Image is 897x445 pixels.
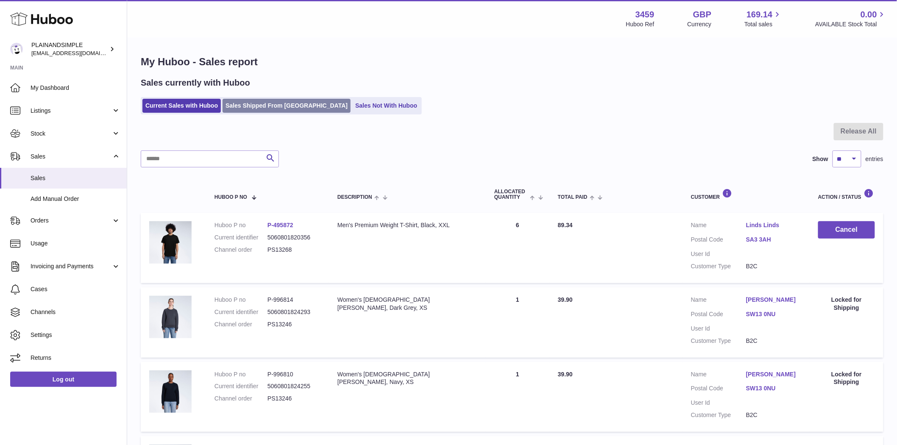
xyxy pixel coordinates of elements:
[486,287,549,358] td: 1
[558,296,573,303] span: 39.90
[214,246,267,254] dt: Channel order
[31,285,120,293] span: Cases
[31,174,120,182] span: Sales
[149,221,192,264] img: 34591726049322.jpeg
[337,296,477,312] div: Women's [DEMOGRAPHIC_DATA] [PERSON_NAME], Dark Grey, XS
[818,296,875,312] div: Locked for Shipping
[558,195,588,200] span: Total paid
[267,395,320,403] dd: PS13246
[337,195,372,200] span: Description
[746,370,801,378] a: [PERSON_NAME]
[267,222,293,228] a: P-495872
[746,221,801,229] a: Linds Linds
[558,222,573,228] span: 89.34
[31,84,120,92] span: My Dashboard
[691,262,746,270] dt: Customer Type
[691,325,746,333] dt: User Id
[31,217,111,225] span: Orders
[267,296,320,304] dd: P-996814
[31,130,111,138] span: Stock
[31,262,111,270] span: Invoicing and Payments
[214,234,267,242] dt: Current identifier
[31,41,108,57] div: PLAINANDSIMPLE
[31,153,111,161] span: Sales
[141,55,883,69] h1: My Huboo - Sales report
[267,320,320,328] dd: PS13246
[691,296,746,306] dt: Name
[31,308,120,316] span: Channels
[688,20,712,28] div: Currency
[149,370,192,413] img: 34591724236793.jpeg
[10,43,23,56] img: internalAdmin-3459@internal.huboo.com
[214,320,267,328] dt: Channel order
[31,195,120,203] span: Add Manual Order
[337,221,477,229] div: Men's Premium Weight T-Shirt, Black, XXL
[691,250,746,258] dt: User Id
[815,20,887,28] span: AVAILABLE Stock Total
[31,354,120,362] span: Returns
[267,246,320,254] dd: PS13268
[486,213,549,283] td: 6
[815,9,887,28] a: 0.00 AVAILABLE Stock Total
[691,236,746,246] dt: Postal Code
[31,239,120,248] span: Usage
[267,370,320,378] dd: P-996810
[691,221,746,231] dt: Name
[813,155,828,163] label: Show
[141,77,250,89] h2: Sales currently with Huboo
[746,236,801,244] a: SA3 3AH
[223,99,351,113] a: Sales Shipped From [GEOGRAPHIC_DATA]
[818,370,875,387] div: Locked for Shipping
[214,296,267,304] dt: Huboo P no
[691,337,746,345] dt: Customer Type
[486,362,549,432] td: 1
[691,399,746,407] dt: User Id
[818,189,875,200] div: Action / Status
[558,371,573,378] span: 39.90
[214,308,267,316] dt: Current identifier
[142,99,221,113] a: Current Sales with Huboo
[10,372,117,387] a: Log out
[746,296,801,304] a: [PERSON_NAME]
[267,382,320,390] dd: 5060801824255
[746,262,801,270] dd: B2C
[214,370,267,378] dt: Huboo P no
[861,9,877,20] span: 0.00
[691,189,801,200] div: Customer
[747,9,772,20] span: 169.14
[744,20,782,28] span: Total sales
[267,234,320,242] dd: 5060801820356
[31,107,111,115] span: Listings
[214,395,267,403] dt: Channel order
[866,155,883,163] span: entries
[267,308,320,316] dd: 5060801824293
[494,189,528,200] span: ALLOCATED Quantity
[746,411,801,419] dd: B2C
[214,195,247,200] span: Huboo P no
[691,310,746,320] dt: Postal Code
[352,99,420,113] a: Sales Not With Huboo
[635,9,655,20] strong: 3459
[626,20,655,28] div: Huboo Ref
[337,370,477,387] div: Women's [DEMOGRAPHIC_DATA] [PERSON_NAME], Navy, XS
[149,296,192,338] img: 34591724236740.jpeg
[691,384,746,395] dt: Postal Code
[746,337,801,345] dd: B2C
[214,382,267,390] dt: Current identifier
[691,370,746,381] dt: Name
[31,50,125,56] span: [EMAIL_ADDRESS][DOMAIN_NAME]
[691,411,746,419] dt: Customer Type
[31,331,120,339] span: Settings
[818,221,875,239] button: Cancel
[693,9,711,20] strong: GBP
[746,310,801,318] a: SW13 0NU
[746,384,801,392] a: SW13 0NU
[214,221,267,229] dt: Huboo P no
[744,9,782,28] a: 169.14 Total sales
